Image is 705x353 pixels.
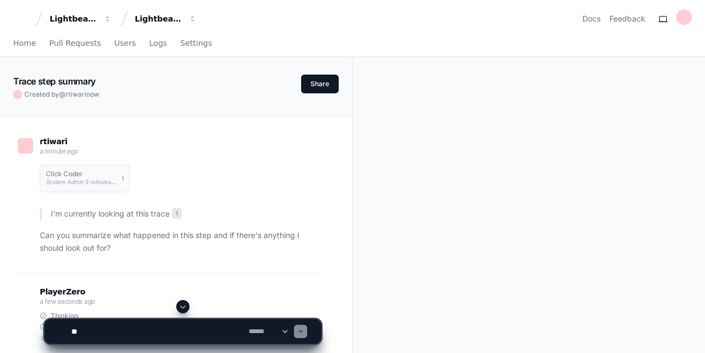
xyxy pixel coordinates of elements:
[49,40,101,46] span: Pull Requests
[86,90,99,98] span: now
[40,297,95,305] span: a few seconds ago
[24,90,99,99] span: Created by
[135,13,182,24] div: Lightbeam Health Solutions
[122,174,124,183] span: 1
[40,147,78,155] span: a minute ago
[609,13,645,24] button: Feedback
[149,31,167,56] a: Logs
[13,76,96,87] app-text-character-animate: Trace step summary
[180,40,212,46] span: Settings
[66,90,86,98] span: rtiwari
[172,208,182,219] span: 1
[149,40,167,46] span: Logs
[51,208,321,220] p: I'm currently looking at this trace
[50,13,97,24] div: Lightbeam Health
[40,165,130,192] button: Click CoderSystem Admin 5 minutes ago1
[114,31,136,56] a: Users
[46,178,122,185] span: System Admin 5 minutes ago
[40,288,85,295] span: PlayerZero
[40,137,67,146] span: rtiwari
[13,40,36,46] span: Home
[13,31,36,56] a: Home
[301,75,339,93] button: Share
[59,90,66,98] span: @
[46,171,116,177] h1: Click Coder
[180,31,212,56] a: Settings
[114,40,136,46] span: Users
[130,9,201,29] button: Lightbeam Health Solutions
[49,31,101,56] a: Pull Requests
[45,9,116,29] button: Lightbeam Health
[582,13,601,24] a: Docs
[40,229,321,255] p: Can you summarize what happened in this step and if there's anything I should look out for?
